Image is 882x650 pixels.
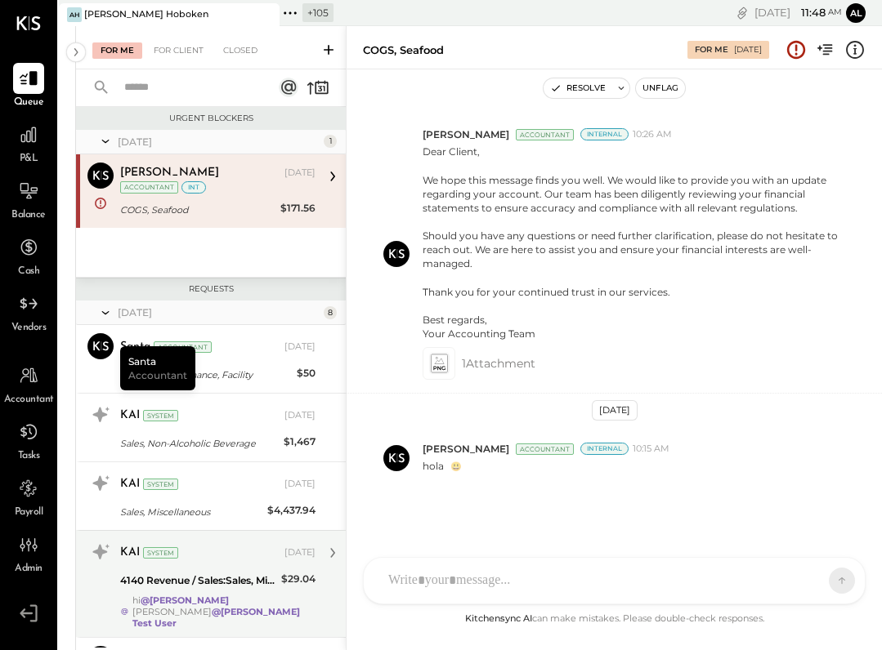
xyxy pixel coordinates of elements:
div: For Client [146,42,212,59]
a: Vendors [1,288,56,336]
div: AH [67,7,82,22]
div: COGS, Seafood [120,202,275,218]
div: $29.04 [281,571,316,587]
div: System [143,479,178,490]
div: [DATE] [284,546,316,559]
div: Closed [215,42,266,59]
div: [DATE] [592,400,638,421]
div: Requests [84,283,338,295]
div: 4140 Revenue / Sales:Sales, Miscellaneous [120,572,276,589]
div: $171.56 [280,200,316,216]
button: Unflag [636,78,685,98]
span: [PERSON_NAME] [423,127,509,141]
div: Urgent Blockers [84,113,338,124]
a: Balance [1,176,56,223]
div: [PERSON_NAME] [120,165,219,181]
a: Queue [1,63,56,110]
div: Internal [580,443,629,455]
div: Accountant [120,181,178,194]
span: am [828,7,842,18]
span: Accountant [128,368,187,382]
span: 10:15 AM [633,443,669,456]
strong: @[PERSON_NAME] [141,594,229,606]
button: Resolve [544,78,612,98]
span: Cash [18,265,39,279]
a: P&L [1,119,56,167]
div: Internal [580,128,629,140]
div: [DATE] [118,135,320,149]
div: [DATE] [754,5,842,20]
div: [PERSON_NAME] Hoboken [84,8,208,21]
div: COGS, Seafood [363,42,444,58]
span: Vendors [11,321,47,336]
div: 1 [324,135,337,148]
div: For Me [92,42,142,59]
a: Cash [1,232,56,279]
div: + 105 [302,3,334,22]
div: Sales, Miscellaneous [120,504,262,520]
div: Repair & Maintenance, Facility [120,367,292,383]
span: P&L [20,152,38,167]
div: Sales, Non-Alcoholic Beverage [120,435,279,452]
div: [DATE] [284,341,316,354]
div: 8 [324,306,337,319]
div: copy link [734,4,750,21]
span: 10:26 AM [633,128,672,141]
div: $50 [297,365,316,381]
span: Balance [11,208,46,223]
div: KAI [120,476,140,492]
div: System [143,410,178,421]
div: Accountant [516,129,574,140]
div: Santa [120,339,150,355]
div: For Me [695,44,728,56]
span: 1 Attachment [462,347,535,380]
span: Payroll [15,505,43,520]
div: System [143,547,178,559]
span: Admin [15,562,43,577]
a: Admin [1,529,56,577]
a: Payroll [1,473,56,520]
div: [DATE] [734,44,762,56]
div: [DATE] [284,167,316,180]
span: 😃 [450,461,462,472]
span: 11 : 48 [793,5,826,20]
button: Al [846,3,866,23]
div: int [181,181,206,194]
div: [DATE] [284,409,316,422]
div: Accountant [516,443,574,455]
div: $4,437.94 [267,502,316,519]
a: Tasks [1,416,56,464]
div: KAI [120,545,140,561]
div: KAI [120,407,140,424]
span: Accountant [4,393,54,407]
span: Queue [14,96,44,110]
div: hi [PERSON_NAME] [132,594,316,629]
div: $1,467 [284,434,316,450]
span: [PERSON_NAME] [423,442,509,456]
div: Accountant [154,341,212,353]
div: [DATE] [118,305,320,319]
a: Accountant [1,360,56,407]
div: [DATE] [284,478,316,491]
strong: @[PERSON_NAME] Test User [132,606,300,629]
div: Santa [120,346,195,390]
p: hola [423,459,462,474]
span: Tasks [18,449,40,464]
p: Dear Client, We hope this message finds you well. We would like to provide you with an update reg... [423,145,847,341]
